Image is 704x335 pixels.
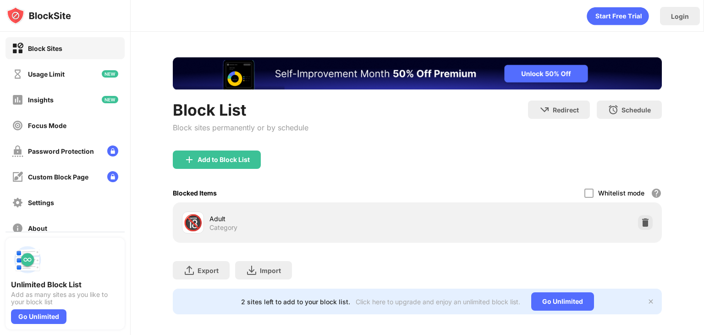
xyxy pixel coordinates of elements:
div: Focus Mode [28,122,66,129]
div: Schedule [621,106,651,114]
div: Blocked Items [173,189,217,197]
img: lock-menu.svg [107,145,118,156]
div: Add as many sites as you like to your block list [11,291,119,306]
div: Login [671,12,689,20]
img: block-on.svg [12,43,23,54]
div: Usage Limit [28,70,65,78]
div: 2 sites left to add to your block list. [241,298,350,306]
img: x-button.svg [647,298,654,305]
img: about-off.svg [12,223,23,234]
div: Insights [28,96,54,104]
img: lock-menu.svg [107,171,118,182]
div: 🔞 [183,213,203,232]
div: Custom Block Page [28,173,88,181]
div: Click here to upgrade and enjoy an unlimited block list. [356,298,520,306]
img: insights-off.svg [12,94,23,106]
div: Go Unlimited [11,309,66,324]
div: About [28,224,47,232]
div: Category [209,223,237,232]
img: time-usage-off.svg [12,68,23,80]
img: new-icon.svg [102,70,118,78]
div: Adult [209,214,417,223]
img: password-protection-off.svg [12,145,23,157]
div: Block Sites [28,45,62,52]
div: Password Protection [28,147,94,155]
img: push-block-list.svg [11,243,44,276]
div: Go Unlimited [531,292,594,311]
div: animation [587,7,649,25]
div: Unlimited Block List [11,280,119,289]
img: new-icon.svg [102,96,118,103]
img: customize-block-page-off.svg [12,171,23,183]
img: focus-off.svg [12,120,23,131]
div: Block List [173,100,308,119]
div: Whitelist mode [598,189,644,197]
div: Settings [28,199,54,207]
div: Redirect [553,106,579,114]
div: Export [198,267,219,274]
div: Add to Block List [198,156,250,163]
iframe: Banner [173,57,662,89]
div: Import [260,267,281,274]
img: settings-off.svg [12,197,23,208]
div: Block sites permanently or by schedule [173,123,308,132]
img: logo-blocksite.svg [6,6,71,25]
